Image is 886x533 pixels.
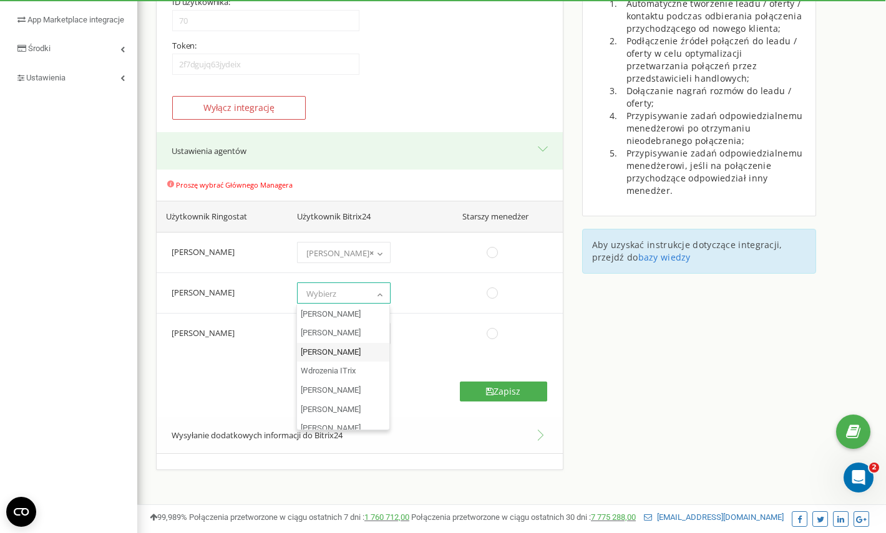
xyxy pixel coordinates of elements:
[301,244,386,262] span: Tomasz Gajdzinski
[844,463,874,492] iframe: Intercom live chat
[27,15,124,24] span: App Marketplace integracje
[150,512,187,522] span: 99,989%
[462,211,528,223] span: Starszy menedżer
[644,512,784,522] a: [EMAIL_ADDRESS][DOMAIN_NAME]
[157,272,286,313] td: [PERSON_NAME]
[176,180,293,190] span: Proszę wybrać Głównego Managera
[28,44,51,53] span: Środki
[411,512,636,522] span: Połączenia przetworzone w ciągu ostatnich 30 dni :
[620,147,803,197] li: Przypisywanie zadań odpowiedzialnemu menedżerowi, jeśli na połączenie przychodzące odpowiedział i...
[620,35,803,85] li: Podłączenie źródeł połączeń do leadu / oferty w celu optymalizacji przetwarzania połączeń przez p...
[306,288,336,299] span: Wybierz
[189,512,409,522] span: Połączenia przetworzone w ciągu ostatnich 7 dni :
[297,400,389,420] li: [PERSON_NAME]
[157,417,563,454] button: Wysyłanie dodatkowych informacji do Bitrix24
[157,132,563,170] button: Ustawienia agentów
[592,239,806,264] p: Aby uzyskać instrukcje dotyczące integracji, przejdź do
[26,73,66,82] span: Ustawienia
[6,497,36,527] button: Open CMP widget
[157,232,286,272] td: [PERSON_NAME]
[460,382,547,401] button: Zapisz
[620,85,803,110] li: Dołączanie nagrań rozmów do leadu / oferty;
[172,54,359,75] input: jsdvkj438hfwe7
[620,110,803,147] li: Przypisywanie zadań odpowiedzialnemu menedżerowi po otrzymaniu nieodebranego połączenia;
[297,381,389,400] li: [PERSON_NAME]
[297,324,389,343] li: [PERSON_NAME]
[591,512,636,522] a: 7 775 288,00
[172,96,306,120] button: Wyłącz integrację
[157,201,286,233] th: Użytkownik Ringostat
[297,305,389,324] li: [PERSON_NAME]
[364,512,409,522] a: 1 760 712,00
[297,343,389,362] li: [PERSON_NAME]
[172,10,359,31] input: 1
[297,419,389,438] li: [PERSON_NAME]
[172,41,197,50] label: Token:
[638,251,691,263] a: bazy wiedzy
[157,313,286,353] td: [PERSON_NAME]
[297,242,391,263] span: Tomasz Gajdzinski
[369,244,374,262] span: ×
[286,201,453,233] th: Użytkownik Bitrix24
[297,362,389,381] li: Wdrozenia ITrix
[869,463,879,473] span: 2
